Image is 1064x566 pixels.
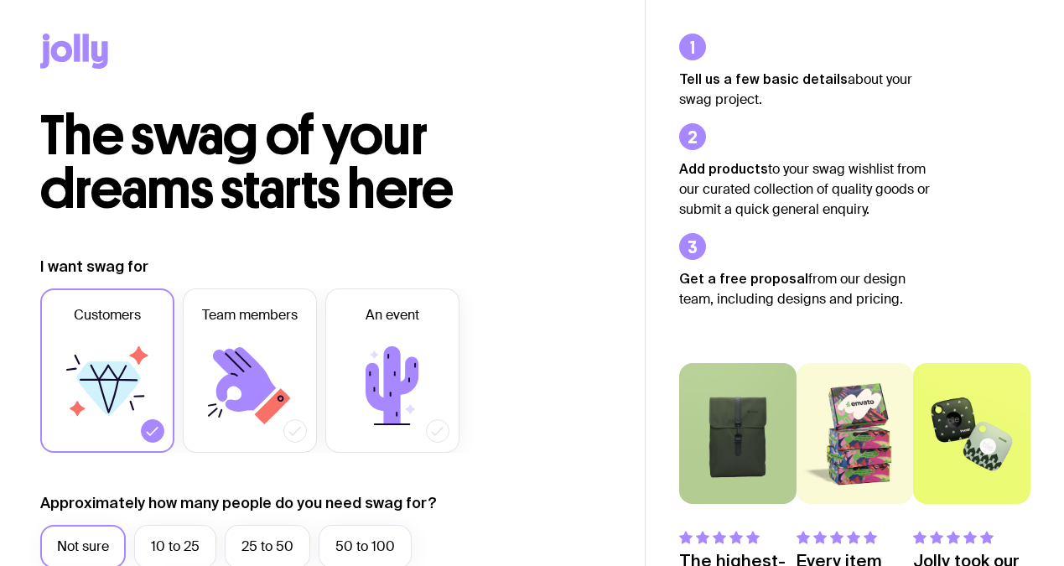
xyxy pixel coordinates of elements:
[202,305,298,325] span: Team members
[679,71,848,86] strong: Tell us a few basic details
[40,257,148,277] label: I want swag for
[679,69,931,110] p: about your swag project.
[366,305,419,325] span: An event
[679,271,808,286] strong: Get a free proposal
[679,158,931,220] p: to your swag wishlist from our curated collection of quality goods or submit a quick general enqu...
[40,102,454,222] span: The swag of your dreams starts here
[40,493,437,513] label: Approximately how many people do you need swag for?
[679,268,931,309] p: from our design team, including designs and pricing.
[74,305,141,325] span: Customers
[679,161,768,176] strong: Add products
